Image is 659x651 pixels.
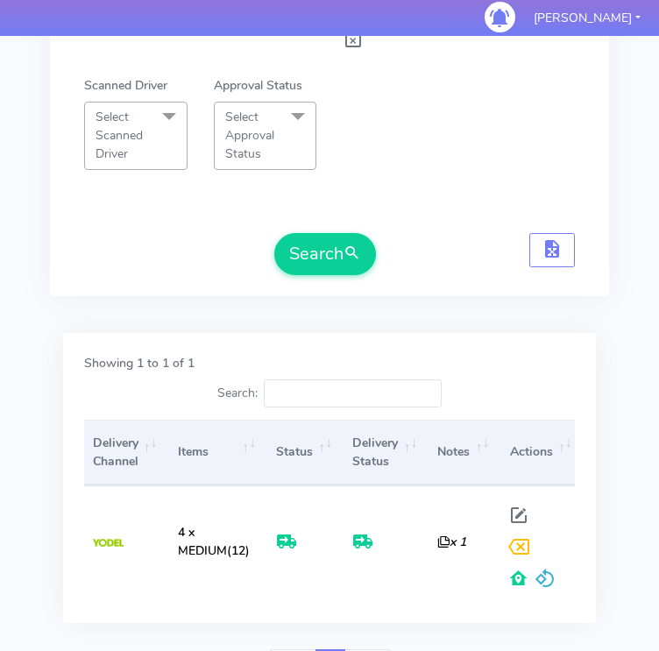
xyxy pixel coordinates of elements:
[264,379,442,407] input: Search:
[225,109,274,163] span: Select Approval Status
[437,534,466,550] i: x 1
[165,420,263,485] th: Items: activate to sort column ascending
[178,524,227,559] span: 4 x MEDIUM
[178,524,250,559] span: (12)
[263,420,339,485] th: Status: activate to sort column ascending
[96,109,143,163] span: Select Scanned Driver
[217,379,442,407] label: Search:
[84,354,195,372] label: Showing 1 to 1 of 1
[79,420,164,485] th: Delivery Channel: activate to sort column ascending
[339,420,424,485] th: Delivery Status: activate to sort column ascending
[93,539,124,548] img: Yodel
[214,76,302,95] label: Approval Status
[274,233,376,275] button: Search
[496,420,578,485] th: Actions: activate to sort column ascending
[84,76,167,95] label: Scanned Driver
[424,420,496,485] th: Notes: activate to sort column ascending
